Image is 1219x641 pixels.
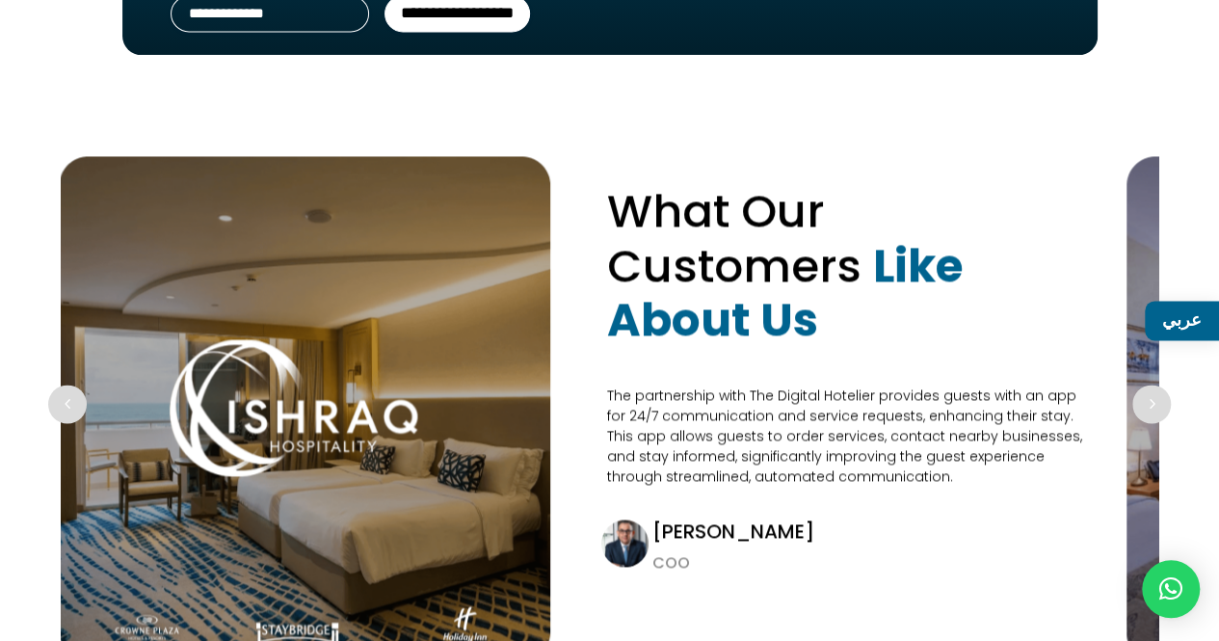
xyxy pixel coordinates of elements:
[607,386,1098,487] p: The partnership with The Digital Hotelier provides guests with an app for 24/7 communication and ...
[607,179,861,296] span: What Our Customers
[1145,301,1219,340] a: عربي
[652,518,814,545] span: [PERSON_NAME]
[607,234,963,351] strong: Like About Us
[48,385,87,423] div: Previous slide
[652,552,1098,574] p: COO
[1132,385,1171,423] div: Next slide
